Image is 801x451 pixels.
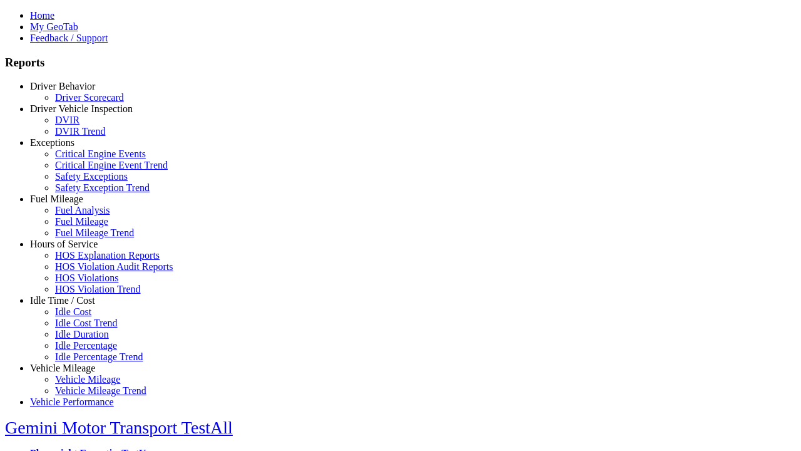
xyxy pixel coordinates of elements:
[55,351,143,362] a: Idle Percentage Trend
[55,216,108,227] a: Fuel Mileage
[30,239,98,249] a: Hours of Service
[55,115,79,125] a: DVIR
[30,33,108,43] a: Feedback / Support
[55,250,160,261] a: HOS Explanation Reports
[55,92,124,103] a: Driver Scorecard
[55,272,118,283] a: HOS Violations
[55,284,141,294] a: HOS Violation Trend
[30,363,95,373] a: Vehicle Mileage
[55,261,173,272] a: HOS Violation Audit Reports
[30,137,74,148] a: Exceptions
[30,295,95,306] a: Idle Time / Cost
[30,81,95,91] a: Driver Behavior
[55,182,150,193] a: Safety Exception Trend
[55,205,110,215] a: Fuel Analysis
[30,397,114,407] a: Vehicle Performance
[55,126,105,137] a: DVIR Trend
[55,148,146,159] a: Critical Engine Events
[55,160,168,170] a: Critical Engine Event Trend
[30,194,83,204] a: Fuel Mileage
[55,385,146,396] a: Vehicle Mileage Trend
[30,21,78,32] a: My GeoTab
[30,10,54,21] a: Home
[55,171,128,182] a: Safety Exceptions
[55,374,120,385] a: Vehicle Mileage
[5,418,233,437] a: Gemini Motor Transport TestAll
[55,318,118,328] a: Idle Cost Trend
[55,340,117,351] a: Idle Percentage
[55,329,109,340] a: Idle Duration
[30,103,133,114] a: Driver Vehicle Inspection
[55,227,134,238] a: Fuel Mileage Trend
[55,306,91,317] a: Idle Cost
[5,56,796,70] h3: Reports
